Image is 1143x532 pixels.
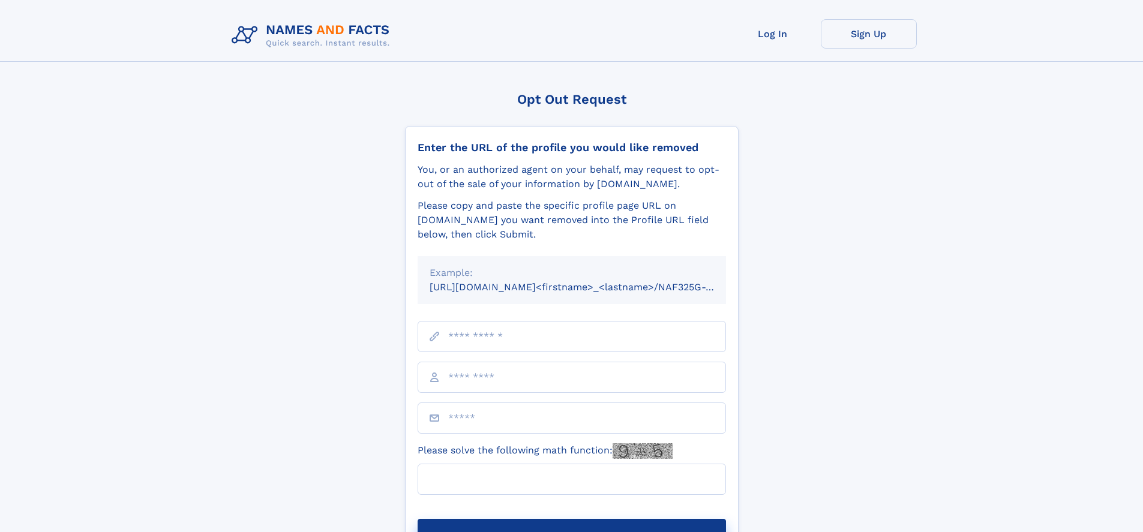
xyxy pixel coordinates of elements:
[418,199,726,242] div: Please copy and paste the specific profile page URL on [DOMAIN_NAME] you want removed into the Pr...
[418,163,726,191] div: You, or an authorized agent on your behalf, may request to opt-out of the sale of your informatio...
[430,281,749,293] small: [URL][DOMAIN_NAME]<firstname>_<lastname>/NAF325G-xxxxxxxx
[821,19,917,49] a: Sign Up
[430,266,714,280] div: Example:
[405,92,739,107] div: Opt Out Request
[418,443,673,459] label: Please solve the following math function:
[227,19,400,52] img: Logo Names and Facts
[725,19,821,49] a: Log In
[418,141,726,154] div: Enter the URL of the profile you would like removed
